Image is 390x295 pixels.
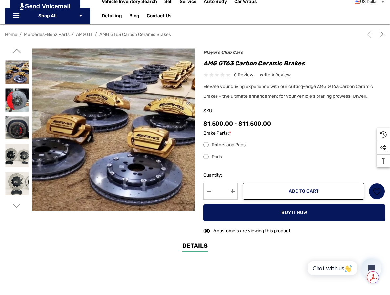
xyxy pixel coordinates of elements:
[260,72,291,78] span: Write a Review
[376,31,385,38] a: Next
[203,50,243,55] a: Players Club Cars
[102,13,122,20] span: Detailing
[24,32,70,37] a: Mercedes-Benz Parts
[5,60,29,84] img: AMG GT63 Carbon Ceramic Brakes
[5,144,29,167] img: AMG GT63 Carbon Ceramic Brakes
[203,120,271,127] span: $1,500.00 - $11,500.00
[5,116,29,139] img: AMG GT63 Carbon Ceramic Brakes
[147,13,171,20] a: Contact Us
[129,13,139,20] a: Blog
[300,253,387,284] iframe: Tidio Chat
[99,32,171,37] a: AMG GT63 Carbon Ceramic Brakes
[5,172,29,195] img: AMG GT63 Carbon Ceramic Brakes
[12,12,22,20] svg: Icon Line
[102,10,129,23] a: Detailing
[76,32,93,37] a: AMG GT
[203,171,238,179] label: Quantity:
[380,144,387,151] svg: Social Media
[260,71,291,79] a: Write a Review
[243,183,364,200] button: Add to Cart
[5,32,17,37] a: Home
[182,242,208,252] a: Details
[380,131,387,138] svg: Recently Viewed
[366,31,375,38] a: Previous
[369,183,385,200] a: Wish List
[5,29,385,40] nav: Breadcrumb
[203,129,385,137] label: Brake Parts:
[377,158,390,164] svg: Top
[203,141,385,149] label: Rotors and Pads
[78,13,83,18] svg: Icon Arrow Down
[203,106,236,116] span: SKU:
[203,58,385,69] h1: AMG GT63 Carbon Ceramic Brakes
[203,84,373,99] span: Elevate your driving experience with our cutting-edge AMG GT63 Carbon Ceramic Brakes – the ultima...
[203,225,290,235] div: 6 customers are viewing this product
[13,47,21,55] svg: Go to slide 1 of 4
[234,71,253,79] span: 0 review
[373,188,381,195] svg: Wish List
[13,202,21,210] svg: Go to slide 3 of 4
[5,88,29,112] img: AMG GT63 Carbon Ceramic Brakes
[5,8,90,24] p: Shop All
[203,153,385,161] label: Pads
[203,204,385,221] button: Buy it now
